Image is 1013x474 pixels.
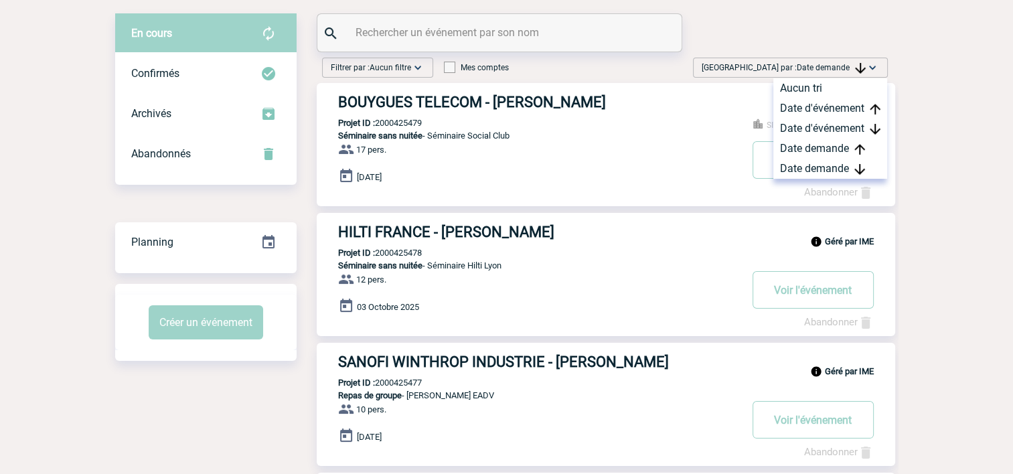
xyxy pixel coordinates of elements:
[317,353,895,370] a: SANOFI WINTHROP INDUSTRIE - [PERSON_NAME]
[752,118,874,130] p: SITE DE BOULOGNE-BILLANCOURT
[317,248,422,258] p: 2000425478
[131,147,191,160] span: Abandonnés
[356,145,386,155] span: 17 pers.
[753,141,874,179] button: Voir l'événement
[870,104,880,114] img: arrow_upward.png
[753,401,874,439] button: Voir l'événement
[331,61,411,74] span: Filtrer par :
[338,224,740,240] h3: HILTI FRANCE - [PERSON_NAME]
[825,366,874,376] b: Géré par IME
[773,139,887,159] div: Date demande
[855,63,866,74] img: arrow_downward.png
[854,164,865,175] img: arrow_downward.png
[338,260,422,270] span: Séminaire sans nuitée
[810,236,822,248] img: info_black_24dp.svg
[115,222,297,262] div: Retrouvez ici tous vos événements organisés par date et état d'avancement
[317,131,740,141] p: - Séminaire Social Club
[131,236,173,248] span: Planning
[752,118,764,130] img: business-24-px-g.png
[773,78,887,98] div: Aucun tri
[317,378,422,388] p: 2000425477
[804,446,874,458] a: Abandonner
[149,305,263,339] button: Créer un événement
[131,107,171,120] span: Archivés
[317,118,422,128] p: 2000425479
[870,124,880,135] img: arrow_downward.png
[356,404,386,414] span: 10 pers.
[338,118,375,128] b: Projet ID :
[115,134,297,174] div: Retrouvez ici tous vos événements annulés
[338,94,740,110] h3: BOUYGUES TELECOM - [PERSON_NAME]
[411,61,424,74] img: baseline_expand_more_white_24dp-b.png
[810,366,822,378] img: info_black_24dp.svg
[444,63,509,72] label: Mes comptes
[804,316,874,328] a: Abandonner
[356,274,386,285] span: 12 pers.
[854,144,865,155] img: arrow_upward.png
[317,390,740,400] p: - [PERSON_NAME] EADV
[357,302,419,312] span: 03 Octobre 2025
[338,378,375,388] b: Projet ID :
[338,353,740,370] h3: SANOFI WINTHROP INDUSTRIE - [PERSON_NAME]
[317,224,895,240] a: HILTI FRANCE - [PERSON_NAME]
[866,61,879,74] img: baseline_expand_more_white_24dp-b.png
[317,260,740,270] p: - Séminaire Hilti Lyon
[773,159,887,179] div: Date demande
[338,248,375,258] b: Projet ID :
[115,13,297,54] div: Retrouvez ici tous vos évènements avant confirmation
[352,23,650,42] input: Rechercher un événement par son nom
[131,67,179,80] span: Confirmés
[773,118,887,139] div: Date d'événement
[115,222,297,261] a: Planning
[317,94,895,110] a: BOUYGUES TELECOM - [PERSON_NAME]
[131,27,172,39] span: En cours
[338,390,402,400] span: Repas de groupe
[825,236,874,246] b: Géré par IME
[357,432,382,442] span: [DATE]
[115,94,297,134] div: Retrouvez ici tous les événements que vous avez décidé d'archiver
[773,98,887,118] div: Date d'événement
[370,63,411,72] span: Aucun filtre
[338,131,422,141] span: Séminaire sans nuitée
[753,271,874,309] button: Voir l'événement
[357,172,382,182] span: [DATE]
[797,63,866,72] span: Date demande
[702,61,866,74] span: [GEOGRAPHIC_DATA] par :
[804,186,874,198] a: Abandonner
